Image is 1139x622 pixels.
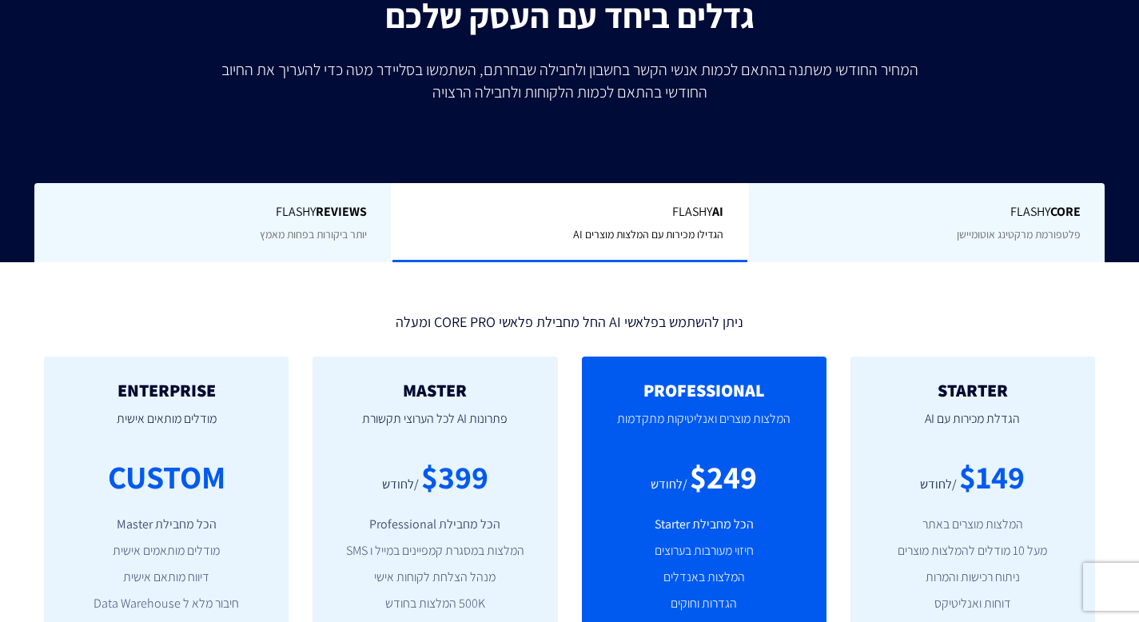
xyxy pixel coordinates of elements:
b: AI [712,203,723,220]
li: הכל מחבילת Professional [337,516,533,534]
div: /לחודש [920,476,957,494]
h2: PROFESSIONAL [606,381,802,400]
span: יותר ביקורות בפחות מאמץ [260,227,367,241]
p: פתרונות AI לכל הערוצי תקשורת [337,400,533,454]
li: 500K המלצות בחודש [337,595,533,613]
li: המלצות באנדלים [606,568,802,587]
li: חיבור מלא ל Data Warehouse [68,595,265,613]
li: דיווח מותאם אישית [68,568,265,587]
b: REVIEWS [316,203,367,220]
li: הגדרות וחוקים [606,595,802,613]
span: הגדילו מכירות עם המלצות מוצרים AI [573,227,723,241]
p: מודלים מותאים אישית [68,400,265,454]
li: הכל מחבילת Master [68,516,265,534]
li: דוחות ואנליטיקס [874,595,1071,613]
span: Flashy [58,203,367,221]
p: המלצות מוצרים ואנליטיקות מתקדמות [606,400,802,454]
h2: STARTER [874,381,1071,400]
div: $399 [421,454,488,500]
h2: ENTERPRISE [68,381,265,400]
h2: MASTER [337,381,533,400]
li: מנהל הצלחת לקוחות אישי [337,568,533,587]
div: /לחודש [651,476,687,494]
li: המלצות במסגרת קמפיינים במייל ו SMS [337,542,533,560]
li: המלצות מוצרים באתר [874,516,1071,534]
p: המחיר החודשי משתנה בהתאם לכמות אנשי הקשר בחשבון ולחבילה שבחרתם, השתמשו בסליידר מטה כדי להעריך את ... [210,58,930,103]
li: מודלים מותאמים אישית [68,542,265,560]
div: ניתן להשתמש בפלאשי AI החל מחבילת פלאשי CORE PRO ומעלה [32,306,1107,333]
li: הכל מחבילת Starter [606,516,802,534]
li: מעל 10 מודלים להמלצות מוצרים [874,542,1071,560]
b: Core [1050,203,1081,220]
div: CUSTOM [108,454,225,500]
span: Flashy [773,203,1081,221]
div: $249 [690,454,757,500]
span: פלטפורמת מרקטינג אוטומיישן [957,227,1081,241]
div: /לחודש [382,476,419,494]
p: הגדלת מכירות עם AI [874,400,1071,454]
div: $149 [959,454,1025,500]
li: ניתוח רכישות והמרות [874,568,1071,587]
li: חיזוי מעורבות בערוצים [606,542,802,560]
span: Flashy [416,203,724,221]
